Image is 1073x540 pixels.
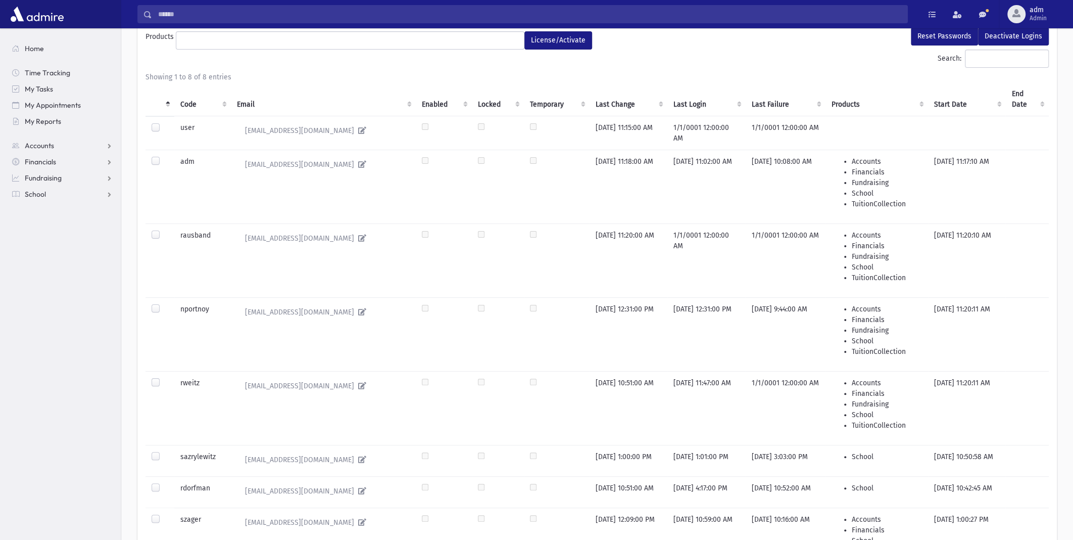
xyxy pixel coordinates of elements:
td: [DATE] 10:08:00 AM [746,150,825,223]
li: Accounts [852,230,922,241]
li: Financials [852,525,922,535]
td: [DATE] 11:15:00 AM [590,116,667,150]
label: Products [145,31,176,46]
a: [EMAIL_ADDRESS][DOMAIN_NAME] [237,483,410,500]
li: Financials [852,241,922,251]
td: 1/1/0001 12:00:00 AM [667,116,746,150]
li: Fundraising [852,325,922,336]
input: Search [152,5,907,23]
li: Accounts [852,304,922,314]
a: [EMAIL_ADDRESS][DOMAIN_NAME] [237,378,410,394]
button: Reset Passwords [911,27,978,46]
td: [DATE] 12:31:00 PM [590,297,667,371]
th: Start Date : activate to sort column ascending [928,82,1005,116]
li: Financials [852,314,922,325]
td: [DATE] 11:47:00 AM [667,371,746,445]
span: Accounts [25,141,54,150]
th: Last Login : activate to sort column ascending [667,82,746,116]
li: Fundraising [852,399,922,410]
li: School [852,262,922,273]
td: sazrylewitz [174,445,231,476]
th: : activate to sort column descending [145,82,174,116]
span: Home [25,44,44,53]
td: [DATE] 10:50:58 AM [928,445,1005,476]
li: Accounts [852,156,922,167]
span: My Reports [25,117,61,126]
th: Code : activate to sort column ascending [174,82,231,116]
li: Accounts [852,378,922,388]
th: Email : activate to sort column ascending [231,82,416,116]
span: Time Tracking [25,68,70,77]
td: 1/1/0001 12:00:00 AM [746,371,825,445]
td: [DATE] 11:20:11 AM [928,371,1005,445]
a: [EMAIL_ADDRESS][DOMAIN_NAME] [237,230,410,247]
td: nportnoy [174,297,231,371]
li: Fundraising [852,251,922,262]
td: [DATE] 4:17:00 PM [667,476,746,508]
button: Deactivate Logins [978,27,1049,46]
a: [EMAIL_ADDRESS][DOMAIN_NAME] [237,122,410,139]
li: TuitionCollection [852,420,922,431]
td: [DATE] 10:51:00 AM [590,371,667,445]
a: Accounts [4,138,121,154]
th: Temporary : activate to sort column ascending [524,82,590,116]
th: End Date : activate to sort column ascending [1005,82,1049,116]
label: Search: [938,50,1049,68]
li: TuitionCollection [852,273,922,283]
a: Financials [4,154,121,170]
a: Time Tracking [4,65,121,81]
li: School [852,336,922,346]
li: School [852,188,922,199]
td: [DATE] 10:42:45 AM [928,476,1005,508]
a: Fundraising [4,170,121,186]
span: adm [1030,6,1047,14]
td: [DATE] 1:01:00 PM [667,445,746,476]
a: School [4,186,121,202]
li: Fundraising [852,177,922,188]
td: [DATE] 9:44:00 AM [746,297,825,371]
th: Locked : activate to sort column ascending [472,82,524,116]
td: [DATE] 11:20:00 AM [590,223,667,297]
div: Showing 1 to 8 of 8 entries [145,72,1049,82]
li: School [852,452,922,462]
td: 1/1/0001 12:00:00 AM [746,116,825,150]
td: [DATE] 11:02:00 AM [667,150,746,223]
a: My Reports [4,113,121,129]
td: rdorfman [174,476,231,508]
td: 1/1/0001 12:00:00 AM [667,223,746,297]
td: [DATE] 3:03:00 PM [746,445,825,476]
th: Enabled : activate to sort column ascending [416,82,472,116]
th: Last Change : activate to sort column ascending [590,82,667,116]
td: [DATE] 11:17:10 AM [928,150,1005,223]
a: Home [4,40,121,57]
button: License/Activate [524,31,592,50]
td: adm [174,150,231,223]
td: 1/1/0001 12:00:00 AM [746,223,825,297]
input: Search: [965,50,1049,68]
li: Financials [852,167,922,177]
td: user [174,116,231,150]
td: [DATE] 12:31:00 PM [667,297,746,371]
th: Products : activate to sort column ascending [825,82,928,116]
span: My Tasks [25,84,53,94]
li: TuitionCollection [852,346,922,357]
span: School [25,190,46,199]
li: Accounts [852,514,922,525]
a: [EMAIL_ADDRESS][DOMAIN_NAME] [237,156,410,173]
th: Last Failure : activate to sort column ascending [746,82,825,116]
a: [EMAIL_ADDRESS][DOMAIN_NAME] [237,452,410,468]
img: AdmirePro [8,4,66,24]
td: [DATE] 11:18:00 AM [590,150,667,223]
td: [DATE] 11:20:10 AM [928,223,1005,297]
td: [DATE] 10:52:00 AM [746,476,825,508]
a: [EMAIL_ADDRESS][DOMAIN_NAME] [237,304,410,321]
li: TuitionCollection [852,199,922,209]
li: School [852,483,922,493]
a: My Tasks [4,81,121,97]
td: rausband [174,223,231,297]
a: [EMAIL_ADDRESS][DOMAIN_NAME] [237,514,410,531]
span: Fundraising [25,173,62,183]
a: My Appointments [4,97,121,113]
td: rweitz [174,371,231,445]
td: [DATE] 10:51:00 AM [590,476,667,508]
